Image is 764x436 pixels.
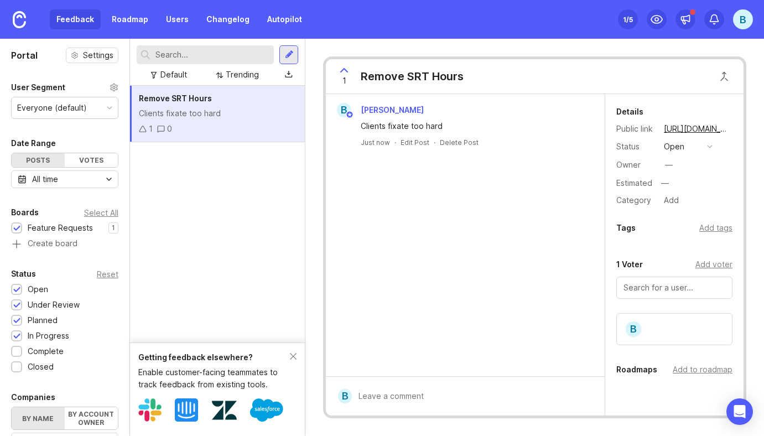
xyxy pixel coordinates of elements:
div: Add voter [695,258,732,271]
div: Open Intercom Messenger [726,398,753,425]
button: Close button [713,65,735,87]
div: Planned [28,314,58,326]
div: Complete [28,345,64,357]
img: member badge [346,111,354,119]
p: 1 [112,224,115,232]
div: Companies [11,391,55,404]
h1: Portal [11,49,38,62]
img: Canny Home [13,11,26,28]
a: Just now [361,138,390,147]
div: Enable customer-facing teammates to track feedback from existing tools. [138,366,290,391]
div: Status [616,141,655,153]
div: — [665,159,673,171]
span: 1 [342,75,346,87]
div: Public link [616,123,655,135]
div: Feature Requests [28,222,93,234]
div: Trending [226,69,259,81]
a: Users [159,9,195,29]
div: 1 /5 [623,12,633,27]
svg: toggle icon [100,175,118,184]
div: 1 Voter [616,258,643,271]
div: Reset [97,271,118,277]
button: 1/5 [618,9,638,29]
div: Votes [65,153,118,167]
label: By account owner [65,407,118,429]
div: · [394,138,396,147]
input: Search for a user... [623,282,725,294]
a: Create board [11,240,118,250]
div: 1 [149,123,153,135]
span: Remove SRT Hours [139,94,212,103]
div: Roadmaps [616,363,657,376]
div: Open [28,283,48,295]
div: Add tags [699,222,732,234]
div: 0 [167,123,172,135]
div: Select All [84,210,118,216]
div: B [338,389,352,403]
div: Date Range [11,137,56,150]
div: · [434,138,435,147]
div: B [625,320,642,338]
div: Owner [616,159,655,171]
button: B [733,9,753,29]
a: Autopilot [261,9,309,29]
div: All time [32,173,58,185]
img: Salesforce logo [250,393,283,427]
div: Details [616,105,643,118]
div: B [337,103,351,117]
div: Tags [616,221,636,235]
div: Add to roadmap [673,364,732,376]
div: Estimated [616,179,652,187]
img: Intercom logo [175,398,198,422]
div: Closed [28,361,54,373]
div: — [658,176,672,190]
div: Clients fixate too hard [361,120,583,132]
div: In Progress [28,330,69,342]
div: Posts [12,153,65,167]
img: Zendesk logo [212,398,237,423]
div: Everyone (default) [17,102,87,114]
span: Settings [83,50,113,61]
a: Remove SRT HoursClients fixate too hard10 [130,86,305,142]
a: Roadmap [105,9,155,29]
a: Add [655,193,682,207]
div: Boards [11,206,39,219]
img: Slack logo [138,398,162,422]
div: Delete Post [440,138,479,147]
div: Under Review [28,299,80,311]
button: Settings [66,48,118,63]
div: Getting feedback elsewhere? [138,351,290,364]
a: Changelog [200,9,256,29]
div: Remove SRT Hours [361,69,464,84]
div: Edit Post [401,138,429,147]
span: [PERSON_NAME] [361,105,424,115]
div: Clients fixate too hard [139,107,297,120]
div: Add [661,193,682,207]
input: Search... [155,49,270,61]
label: By name [12,407,65,429]
div: open [664,141,684,153]
div: Status [11,267,36,281]
a: [URL][DOMAIN_NAME] [661,122,732,136]
div: Default [160,69,187,81]
div: User Segment [11,81,65,94]
a: B[PERSON_NAME] [330,103,433,117]
div: Category [616,194,655,206]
